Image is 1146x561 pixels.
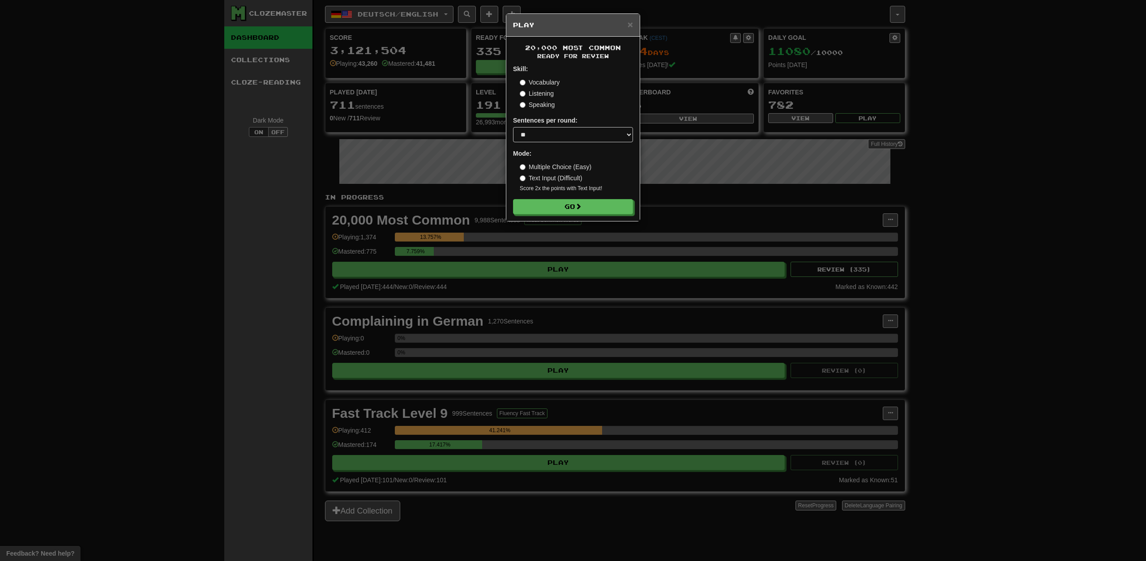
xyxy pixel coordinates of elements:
small: Ready for Review [513,52,633,60]
h5: Play [513,21,633,30]
button: Close [628,20,633,29]
label: Vocabulary [520,78,560,87]
strong: Mode: [513,150,531,157]
strong: Skill: [513,65,528,72]
button: Go [513,199,633,214]
label: Multiple Choice (Easy) [520,162,591,171]
label: Listening [520,89,554,98]
input: Listening [520,91,526,97]
input: Multiple Choice (Easy) [520,164,526,170]
span: 20,000 Most Common [525,44,621,51]
input: Vocabulary [520,80,526,85]
label: Speaking [520,100,555,109]
input: Text Input (Difficult) [520,175,526,181]
input: Speaking [520,102,526,108]
span: × [628,19,633,30]
small: Score 2x the points with Text Input ! [520,185,633,192]
label: Sentences per round: [513,116,577,125]
label: Text Input (Difficult) [520,174,582,183]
